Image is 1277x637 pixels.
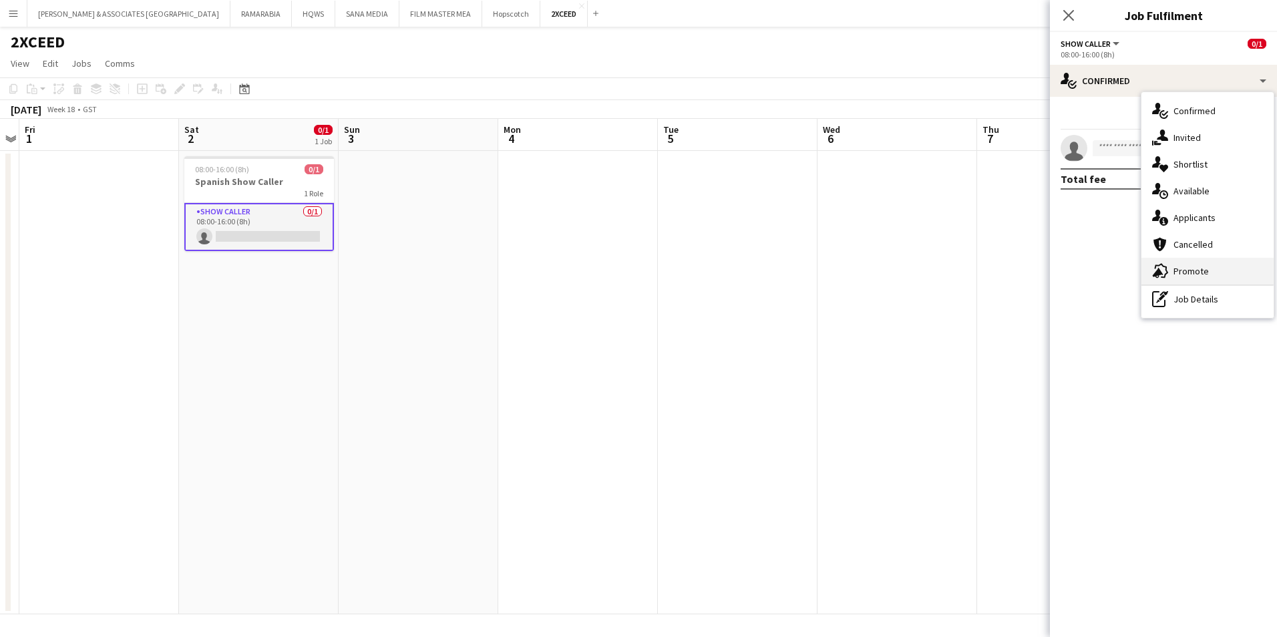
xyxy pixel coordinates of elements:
span: Wed [823,124,840,136]
span: 4 [502,131,521,146]
span: Sat [184,124,199,136]
span: 0/1 [305,164,323,174]
span: View [11,57,29,69]
h3: Job Fulfilment [1050,7,1277,24]
span: Sun [344,124,360,136]
h1: 2XCEED [11,32,65,52]
div: [DATE] [11,103,41,116]
a: View [5,55,35,72]
a: Comms [100,55,140,72]
div: Total fee [1061,172,1106,186]
app-job-card: 08:00-16:00 (8h)0/1Spanish Show Caller1 RoleShow Caller0/108:00-16:00 (8h) [184,156,334,251]
span: Comms [105,57,135,69]
span: Cancelled [1173,238,1213,250]
button: FILM MASTER MEA [399,1,482,27]
span: 5 [661,131,679,146]
button: [PERSON_NAME] & ASSOCIATES [GEOGRAPHIC_DATA] [27,1,230,27]
span: Edit [43,57,58,69]
button: HQWS [292,1,335,27]
span: Tue [663,124,679,136]
span: 7 [980,131,999,146]
a: Jobs [66,55,97,72]
div: Confirmed [1050,65,1277,97]
div: Job Details [1141,286,1274,312]
a: Edit [37,55,63,72]
div: 08:00-16:00 (8h) [1061,49,1266,59]
h3: Spanish Show Caller [184,176,334,188]
button: Show Caller [1061,39,1121,49]
span: 3 [342,131,360,146]
span: 1 [23,131,35,146]
span: Week 18 [44,104,77,114]
span: Applicants [1173,212,1216,224]
div: GST [83,104,97,114]
span: 0/1 [1248,39,1266,49]
button: 2XCEED [540,1,588,27]
app-card-role: Show Caller0/108:00-16:00 (8h) [184,203,334,251]
span: Promote [1173,265,1209,277]
span: 1 Role [304,188,323,198]
span: Show Caller [1061,39,1111,49]
button: SANA MEDIA [335,1,399,27]
button: RAMARABIA [230,1,292,27]
button: Hopscotch [482,1,540,27]
span: 2 [182,131,199,146]
span: Thu [982,124,999,136]
span: 08:00-16:00 (8h) [195,164,249,174]
span: Confirmed [1173,105,1216,117]
span: Invited [1173,132,1201,144]
span: Available [1173,185,1210,197]
span: 6 [821,131,840,146]
span: Mon [504,124,521,136]
div: 1 Job [315,136,332,146]
span: Shortlist [1173,158,1208,170]
span: Fri [25,124,35,136]
span: Jobs [71,57,92,69]
span: 0/1 [314,125,333,135]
